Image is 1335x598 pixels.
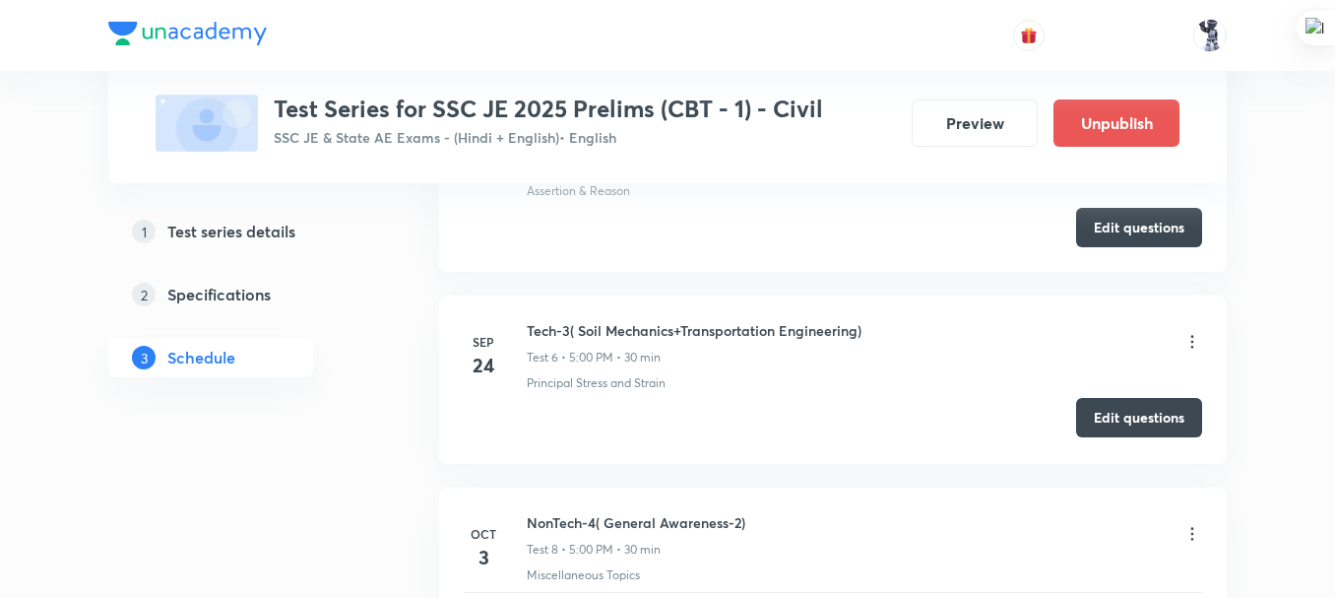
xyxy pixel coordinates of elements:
button: Edit questions [1076,398,1202,437]
img: fallback-thumbnail.png [156,95,258,152]
h3: Test Series for SSC JE 2025 Prelims (CBT - 1) - Civil [274,95,823,123]
h4: 24 [464,351,503,380]
img: Shailendra Kumar [1193,19,1227,52]
p: 1 [132,220,156,243]
img: Company Logo [108,22,267,45]
p: Test 6 • 5:00 PM • 30 min [527,349,661,366]
h5: Test series details [167,220,295,243]
h6: Oct [464,525,503,543]
p: Miscellaneous Topics [527,566,640,584]
a: 2Specifications [108,275,376,314]
p: Assertion & Reason [527,182,630,200]
p: Principal Stress and Strain [527,374,666,392]
h5: Schedule [167,346,235,369]
button: avatar [1013,20,1045,51]
p: 2 [132,283,156,306]
a: Company Logo [108,22,267,50]
img: avatar [1020,27,1038,44]
p: Test 8 • 5:00 PM • 30 min [527,541,661,559]
button: Preview [912,100,1038,147]
button: Edit questions [1076,208,1202,247]
p: SSC JE & State AE Exams - (Hindi + English) • English [274,127,823,148]
h6: Tech-3( Soil Mechanics+Transportation Engineering) [527,320,861,341]
h5: Specifications [167,283,271,306]
a: 1Test series details [108,212,376,251]
h6: NonTech-4( General Awareness-2) [527,512,745,533]
button: Unpublish [1053,100,1179,147]
h4: 3 [464,543,503,572]
h6: Sep [464,333,503,351]
p: 3 [132,346,156,369]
